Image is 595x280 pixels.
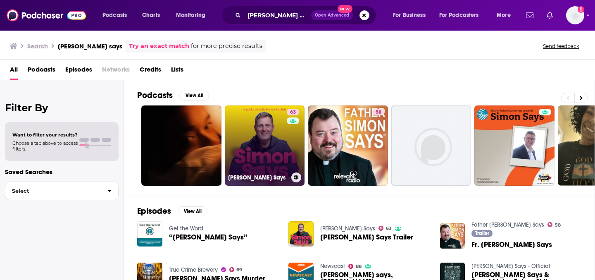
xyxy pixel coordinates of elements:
button: View All [179,91,209,101]
h2: Filter By [5,102,119,114]
img: Fr. Simon Says [440,223,465,249]
span: Monitoring [176,10,205,21]
a: Show notifications dropdown [523,8,537,22]
a: EpisodesView All [137,206,207,216]
span: Networks [102,63,130,80]
a: All [10,63,18,80]
a: PodcastsView All [137,90,209,101]
span: Logged in as NehaLad [566,6,584,24]
a: 88 [348,264,362,269]
div: Search podcasts, credits, & more... [229,6,384,25]
button: Select [5,182,119,200]
a: Try an exact match [129,41,189,51]
a: 58 [372,109,385,115]
h2: Podcasts [137,90,173,101]
svg: Add a profile image [578,6,584,13]
span: Choose a tab above to access filters. [12,140,78,152]
span: New [338,5,352,13]
p: Saved Searches [5,168,119,176]
a: 58 [308,105,388,186]
button: open menu [491,9,521,22]
span: Want to filter your results? [12,132,78,138]
span: Select [5,188,101,194]
span: “[PERSON_NAME] Says” [169,234,248,241]
h3: [PERSON_NAME] says [58,42,122,50]
button: open menu [387,9,436,22]
a: 63[PERSON_NAME] Says [225,105,305,186]
span: 63 [290,108,296,117]
a: Credits [140,63,161,80]
a: True Crime Brewery [169,266,218,273]
img: User Profile [566,6,584,24]
span: Open Advanced [315,13,349,17]
a: Podcasts [28,63,55,80]
span: For Podcasters [439,10,479,21]
span: for more precise results [191,41,262,51]
span: 58 [376,108,381,117]
button: open menu [170,9,216,22]
span: 69 [236,268,242,272]
button: Send feedback [540,43,582,50]
h3: Search [27,42,48,50]
a: 63 [287,109,299,115]
span: Podcasts [102,10,127,21]
a: Episodes [65,63,92,80]
a: Fr. Simon Says [471,241,552,248]
button: Open AdvancedNew [311,10,353,20]
a: Show notifications dropdown [543,8,556,22]
input: Search podcasts, credits, & more... [244,9,311,22]
span: For Business [393,10,426,21]
img: Simon Says Trailer [288,221,314,246]
span: Fr. [PERSON_NAME] Says [471,241,552,248]
a: Lists [171,63,183,80]
button: View All [178,206,207,216]
a: Simon Says - Official [471,263,550,270]
span: Trailer [475,231,489,236]
a: “Simon Says” [169,234,248,241]
a: 69 [229,267,243,272]
button: Show profile menu [566,6,584,24]
span: [PERSON_NAME] Says Trailer [320,234,413,241]
a: Newscast [320,263,345,270]
a: Simon Says Trailer [320,234,413,241]
img: Podchaser - Follow, Share and Rate Podcasts [7,7,86,23]
button: open menu [97,9,138,22]
a: Charts [137,9,165,22]
span: 58 [555,223,561,227]
span: 88 [356,265,362,268]
a: 63 [378,226,392,231]
span: Charts [142,10,160,21]
img: “Simon Says” [137,221,162,246]
h2: Episodes [137,206,171,216]
a: Get the Word [169,225,203,232]
a: Simon Says [320,225,375,232]
h3: [PERSON_NAME] Says [228,174,288,181]
a: 58 [547,222,561,227]
span: 63 [386,227,392,230]
a: Father Simon Says [471,221,544,228]
span: More [497,10,511,21]
button: open menu [434,9,491,22]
